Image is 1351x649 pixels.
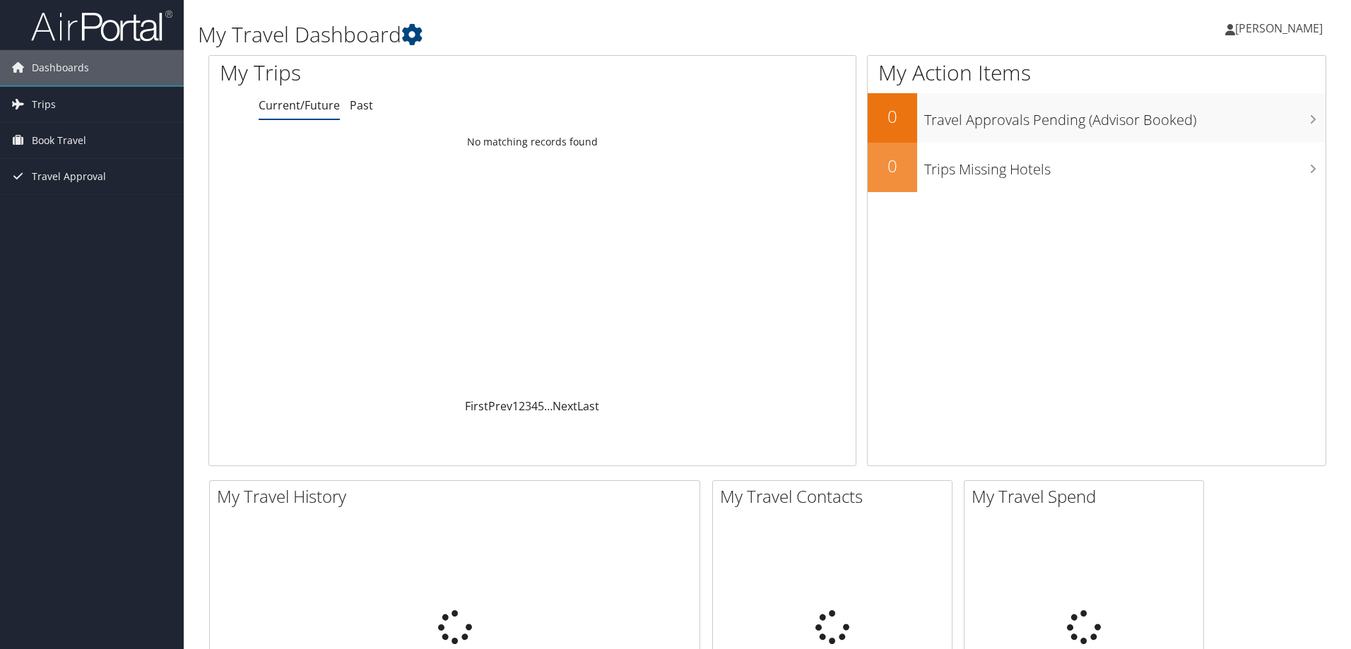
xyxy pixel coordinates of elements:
[924,103,1326,130] h3: Travel Approvals Pending (Advisor Booked)
[465,398,488,414] a: First
[868,154,917,178] h2: 0
[972,484,1203,508] h2: My Travel Spend
[32,50,89,85] span: Dashboards
[868,58,1326,88] h1: My Action Items
[868,105,917,129] h2: 0
[32,123,86,158] span: Book Travel
[31,9,172,42] img: airportal-logo.png
[259,97,340,113] a: Current/Future
[350,97,373,113] a: Past
[924,153,1326,179] h3: Trips Missing Hotels
[488,398,512,414] a: Prev
[868,143,1326,192] a: 0Trips Missing Hotels
[531,398,538,414] a: 4
[553,398,577,414] a: Next
[544,398,553,414] span: …
[720,484,952,508] h2: My Travel Contacts
[519,398,525,414] a: 2
[538,398,544,414] a: 5
[868,93,1326,143] a: 0Travel Approvals Pending (Advisor Booked)
[32,87,56,122] span: Trips
[577,398,599,414] a: Last
[209,129,856,155] td: No matching records found
[1225,7,1337,49] a: [PERSON_NAME]
[198,20,957,49] h1: My Travel Dashboard
[512,398,519,414] a: 1
[32,159,106,194] span: Travel Approval
[220,58,576,88] h1: My Trips
[525,398,531,414] a: 3
[217,484,700,508] h2: My Travel History
[1235,20,1323,36] span: [PERSON_NAME]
